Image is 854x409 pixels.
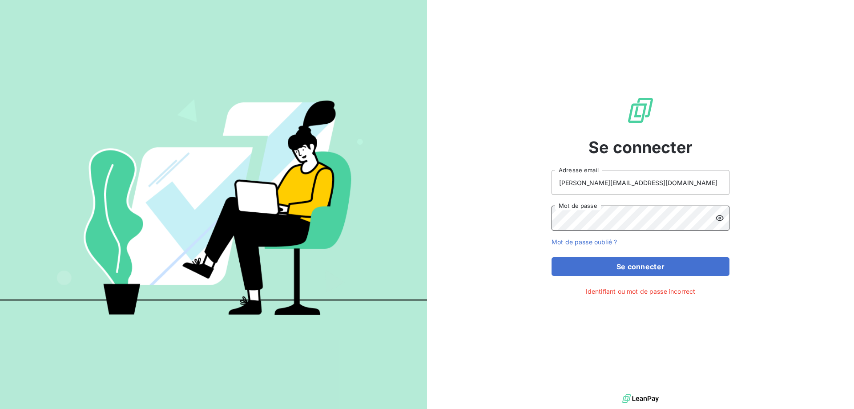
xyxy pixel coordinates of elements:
[552,170,729,195] input: placeholder
[588,135,693,159] span: Se connecter
[626,96,655,125] img: Logo LeanPay
[552,257,729,276] button: Se connecter
[622,392,659,405] img: logo
[552,238,617,246] a: Mot de passe oublié ?
[586,287,696,296] span: Identifiant ou mot de passe incorrect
